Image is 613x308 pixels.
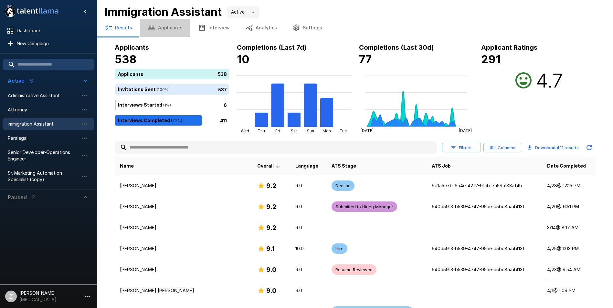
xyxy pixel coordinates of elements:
[359,53,372,66] b: 77
[220,117,227,124] p: 411
[332,204,397,210] span: Submitted to Hiring Manager
[266,180,276,191] h6: 9.2
[218,86,227,93] p: 537
[120,162,134,170] span: Name
[322,128,331,133] tspan: Mon
[361,128,374,133] tspan: [DATE]
[120,266,247,273] p: [PERSON_NAME]
[227,6,259,18] div: Active
[432,182,537,189] p: 9b1a5e7b-6a4e-42f2-91cb-7a59a183af4b
[295,287,321,294] p: 9.0
[115,44,149,51] b: Applicants
[218,70,227,77] p: 538
[105,5,222,18] b: Immigration Assistant
[237,53,249,66] b: 10
[359,44,434,51] b: Completions (Last 30d)
[556,145,564,150] b: 411
[295,245,321,252] p: 10.0
[237,44,307,51] b: Completions (Last 7d)
[140,19,190,37] button: Applicants
[542,196,595,217] td: 4/20 @ 6:51 PM
[266,201,276,212] h6: 9.2
[442,143,481,153] button: Filters
[536,69,563,92] h2: 4.7
[295,203,321,210] p: 9.0
[295,162,318,170] span: Language
[266,222,276,233] h6: 9.2
[432,245,537,252] p: 640d5913-b539-4747-95ae-a5bc8aa4413f
[547,162,586,170] span: Date Completed
[295,266,321,273] p: 9.0
[120,224,247,231] p: [PERSON_NAME]
[258,128,265,133] tspan: Thu
[481,44,537,51] b: Applicant Ratings
[266,243,274,254] h6: 9.1
[266,285,277,296] h6: 9.0
[120,182,247,189] p: [PERSON_NAME]
[295,224,321,231] p: 9.0
[432,162,451,170] span: ATS Job
[120,287,247,294] p: [PERSON_NAME] [PERSON_NAME]
[190,19,238,37] button: Interview
[224,101,227,108] p: 6
[307,128,314,133] tspan: Sun
[238,19,285,37] button: Analytics
[266,264,277,275] h6: 9.0
[432,203,537,210] p: 640d5913-b539-4747-95ae-a5bc8aa4413f
[332,246,347,252] span: Hire
[97,19,140,37] button: Results
[542,280,595,301] td: 4/1 @ 1:09 PM
[120,203,247,210] p: [PERSON_NAME]
[291,128,297,133] tspan: Sat
[459,128,471,133] tspan: [DATE]
[332,267,376,273] span: Resume Reviewed
[241,128,249,133] tspan: Wed
[257,162,282,170] span: Overall
[583,141,596,154] button: Updated Today - 1:00 PM
[542,259,595,280] td: 4/23 @ 9:54 AM
[432,266,537,273] p: 640d5913-b539-4747-95ae-a5bc8aa4413f
[481,53,501,66] b: 291
[542,238,595,259] td: 4/25 @ 1:03 PM
[332,183,354,189] span: Decline
[120,245,247,252] p: [PERSON_NAME]
[295,182,321,189] p: 9.0
[542,217,595,238] td: 3/14 @ 8:17 AM
[483,143,522,153] button: Columns
[275,128,280,133] tspan: Fri
[525,141,581,154] button: Download 411 results
[339,128,346,133] tspan: Tue
[115,53,137,66] b: 538
[542,175,595,196] td: 4/28 @ 12:15 PM
[285,19,330,37] button: Settings
[332,162,356,170] span: ATS Stage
